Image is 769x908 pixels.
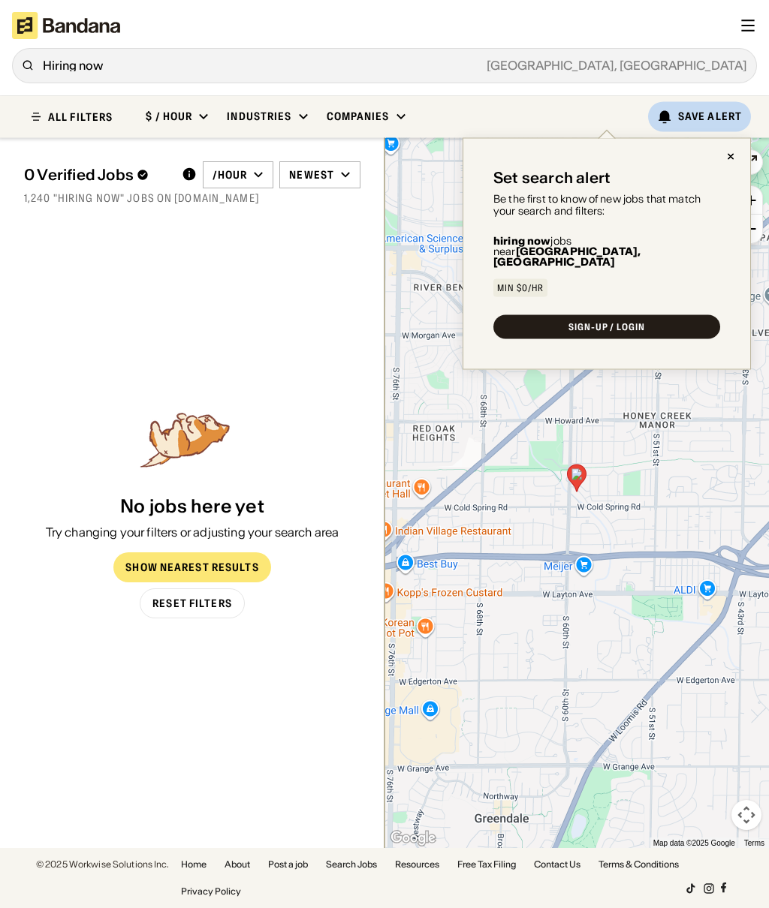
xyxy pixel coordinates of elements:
[36,860,169,869] div: © 2025 Workwise Solutions Inc.
[326,860,377,869] a: Search Jobs
[43,59,747,71] div: Hiring now
[395,860,439,869] a: Resources
[388,828,438,848] img: Google
[731,800,761,830] button: Map camera controls
[152,598,232,609] div: Reset Filters
[268,860,308,869] a: Post a job
[213,168,248,182] div: /hour
[497,284,544,293] div: Min $0/hr
[12,12,120,39] img: Bandana logotype
[493,192,720,218] div: Be the first to know of new jobs that match your search and filters:
[46,524,339,540] div: Try changing your filters or adjusting your search area
[568,323,645,332] div: SIGN-UP / LOGIN
[493,245,641,269] b: [GEOGRAPHIC_DATA], [GEOGRAPHIC_DATA]
[181,860,207,869] a: Home
[289,168,334,182] div: Newest
[678,110,742,123] div: Save Alert
[103,59,747,71] div: [GEOGRAPHIC_DATA], [GEOGRAPHIC_DATA]
[120,496,264,518] div: No jobs here yet
[457,860,516,869] a: Free Tax Filing
[493,168,611,186] div: Set search alert
[327,110,390,123] div: Companies
[388,828,438,848] a: Open this area in Google Maps (opens a new window)
[599,860,679,869] a: Terms & Conditions
[493,236,720,267] div: jobs near
[534,860,581,869] a: Contact Us
[24,166,170,184] div: 0 Verified Jobs
[653,838,734,846] span: Map data ©2025 Google
[743,838,764,846] a: Terms (opens in new tab)
[125,562,258,573] div: Show Nearest Results
[227,110,291,123] div: Industries
[24,214,360,406] div: grid
[181,887,241,896] a: Privacy Policy
[24,191,360,205] div: 1,240 "Hiring now" jobs on [DOMAIN_NAME]
[225,860,250,869] a: About
[146,110,192,123] div: $ / hour
[48,111,113,122] div: ALL FILTERS
[493,234,550,248] b: hiring now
